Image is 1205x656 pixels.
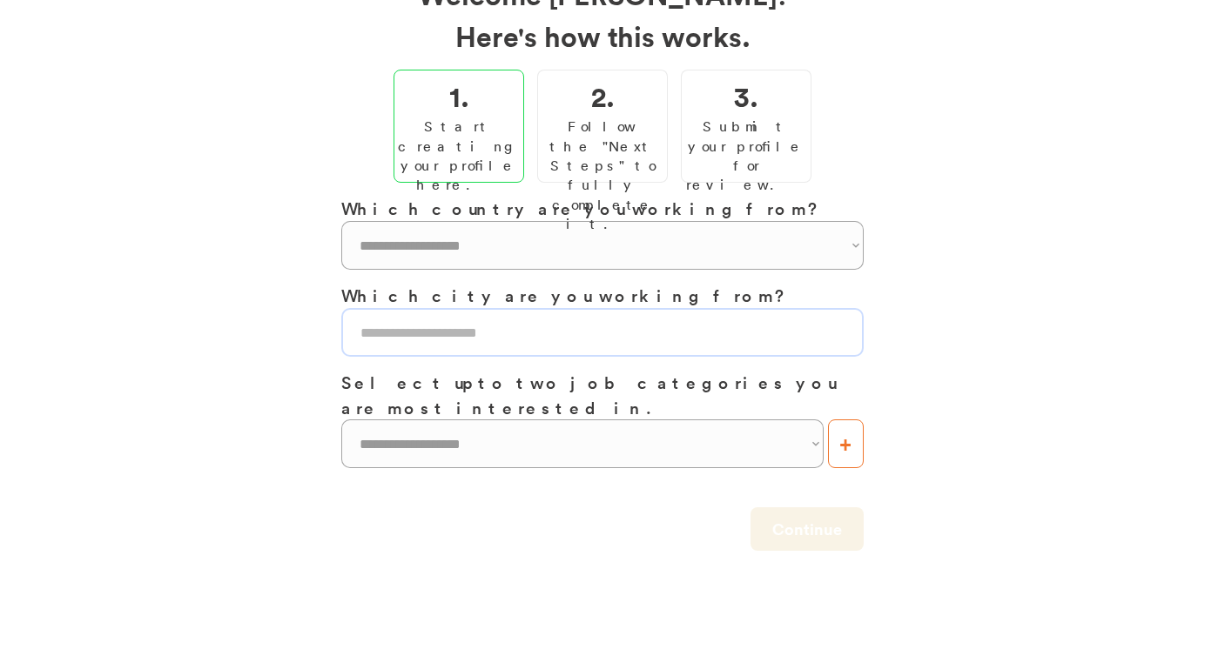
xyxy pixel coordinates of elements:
h2: 3. [734,75,758,117]
h2: 1. [449,75,469,117]
div: Submit your profile for review. [686,117,806,195]
button: Continue [751,507,864,551]
h3: Which city are you working from? [341,283,864,308]
div: Start creating your profile here. [398,117,520,195]
h3: Which country are you working from? [341,196,864,221]
h3: Select up to two job categories you are most interested in. [341,370,864,419]
div: Follow the "Next Steps" to fully complete it. [542,117,663,233]
h2: 2. [591,75,615,117]
button: + [828,419,864,468]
